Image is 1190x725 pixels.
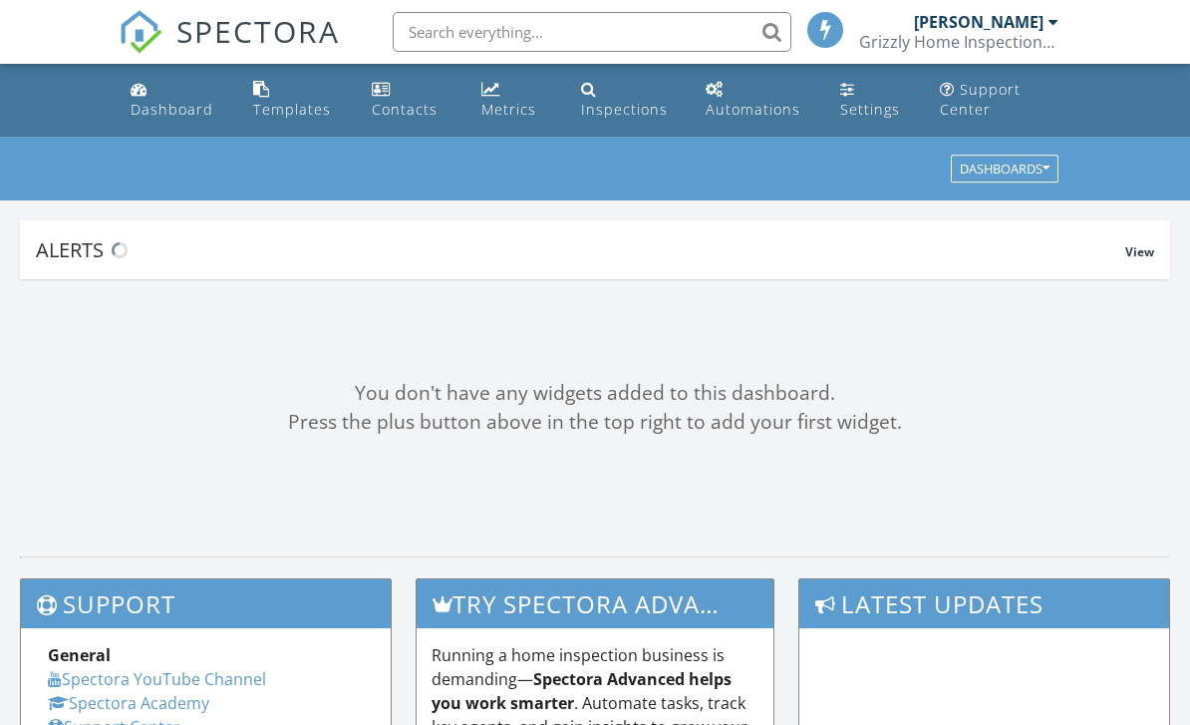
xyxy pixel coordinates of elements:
h3: Support [21,579,391,628]
div: Dashboards [960,163,1049,177]
div: Settings [840,100,900,119]
a: Dashboard [123,72,229,129]
strong: General [48,644,111,666]
h3: Try spectora advanced [DATE] [417,579,774,628]
div: Templates [253,100,331,119]
button: Dashboards [951,156,1058,183]
div: [PERSON_NAME] [914,12,1043,32]
a: Spectora Academy [48,692,209,714]
a: Spectora YouTube Channel [48,668,266,690]
div: You don't have any widgets added to this dashboard. [20,379,1170,408]
strong: Spectora Advanced helps you work smarter [432,668,732,714]
a: Contacts [364,72,457,129]
div: Press the plus button above in the top right to add your first widget. [20,408,1170,437]
span: SPECTORA [176,10,340,52]
div: Dashboard [131,100,213,119]
h3: Latest Updates [799,579,1169,628]
a: Templates [245,72,348,129]
a: SPECTORA [119,27,340,69]
div: Automations [706,100,800,119]
a: Settings [832,72,917,129]
a: Automations (Basic) [698,72,815,129]
div: Support Center [940,80,1021,119]
span: View [1125,243,1154,260]
a: Metrics [473,72,557,129]
div: Inspections [581,100,668,119]
a: Inspections [573,72,683,129]
img: The Best Home Inspection Software - Spectora [119,10,162,54]
input: Search everything... [393,12,791,52]
div: Alerts [36,236,1125,263]
a: Support Center [932,72,1066,129]
div: Metrics [481,100,536,119]
div: Contacts [372,100,438,119]
div: Grizzly Home Inspections LLC [859,32,1058,52]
